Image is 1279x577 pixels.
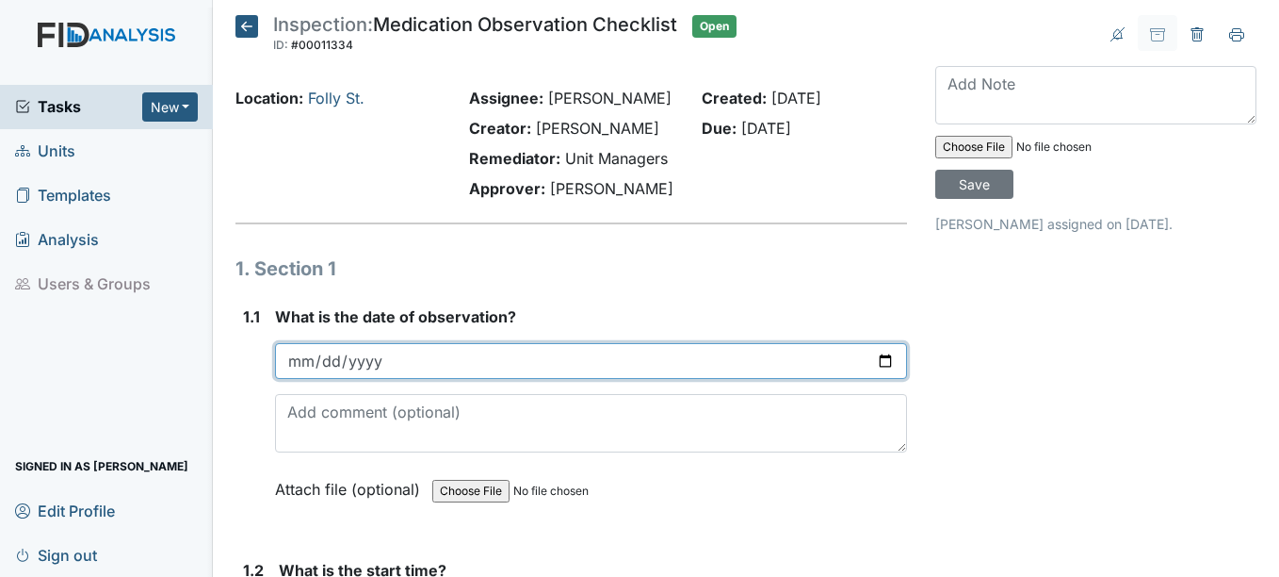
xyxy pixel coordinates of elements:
span: [DATE] [771,89,821,107]
button: New [142,92,199,122]
label: 1.1 [243,305,260,328]
span: #00011334 [291,38,353,52]
span: Templates [15,181,111,210]
span: Sign out [15,540,97,569]
span: ID: [273,38,288,52]
strong: Creator: [469,119,531,138]
span: Inspection: [273,13,373,36]
span: Units [15,137,75,166]
strong: Approver: [469,179,545,198]
span: What is the date of observation? [275,307,516,326]
span: [PERSON_NAME] [550,179,673,198]
span: Open [692,15,737,38]
h1: 1. Section 1 [235,255,906,283]
strong: Location: [235,89,303,107]
span: [PERSON_NAME] [548,89,672,107]
strong: Remediator: [469,149,560,168]
strong: Due: [702,119,737,138]
span: [DATE] [741,119,791,138]
a: Folly St. [308,89,364,107]
label: Attach file (optional) [275,468,428,501]
strong: Created: [702,89,767,107]
span: Signed in as [PERSON_NAME] [15,452,188,481]
span: Edit Profile [15,496,115,525]
span: Unit Managers [565,149,668,168]
input: Save [935,170,1013,199]
span: [PERSON_NAME] [536,119,659,138]
span: Analysis [15,225,99,255]
strong: Assignee: [469,89,543,107]
a: Tasks [15,95,142,118]
p: [PERSON_NAME] assigned on [DATE]. [935,214,1256,234]
div: Medication Observation Checklist [273,15,677,57]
